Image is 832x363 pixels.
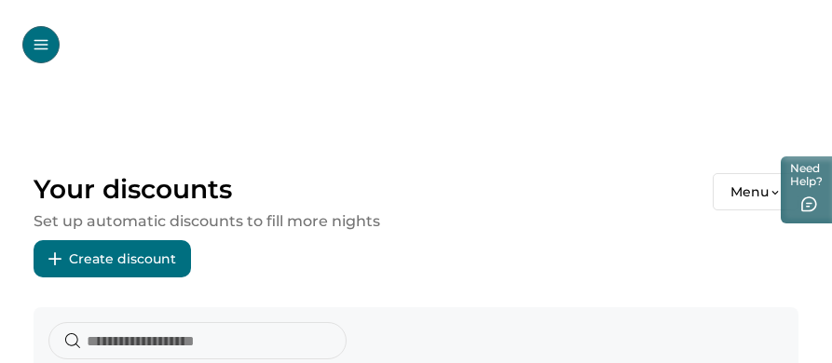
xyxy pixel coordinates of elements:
[34,240,191,277] button: Create discount
[22,26,60,63] button: Open Menu
[34,173,232,210] p: Your discounts
[713,173,798,210] button: Menu
[34,210,798,233] p: Set up automatic discounts to fill more nights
